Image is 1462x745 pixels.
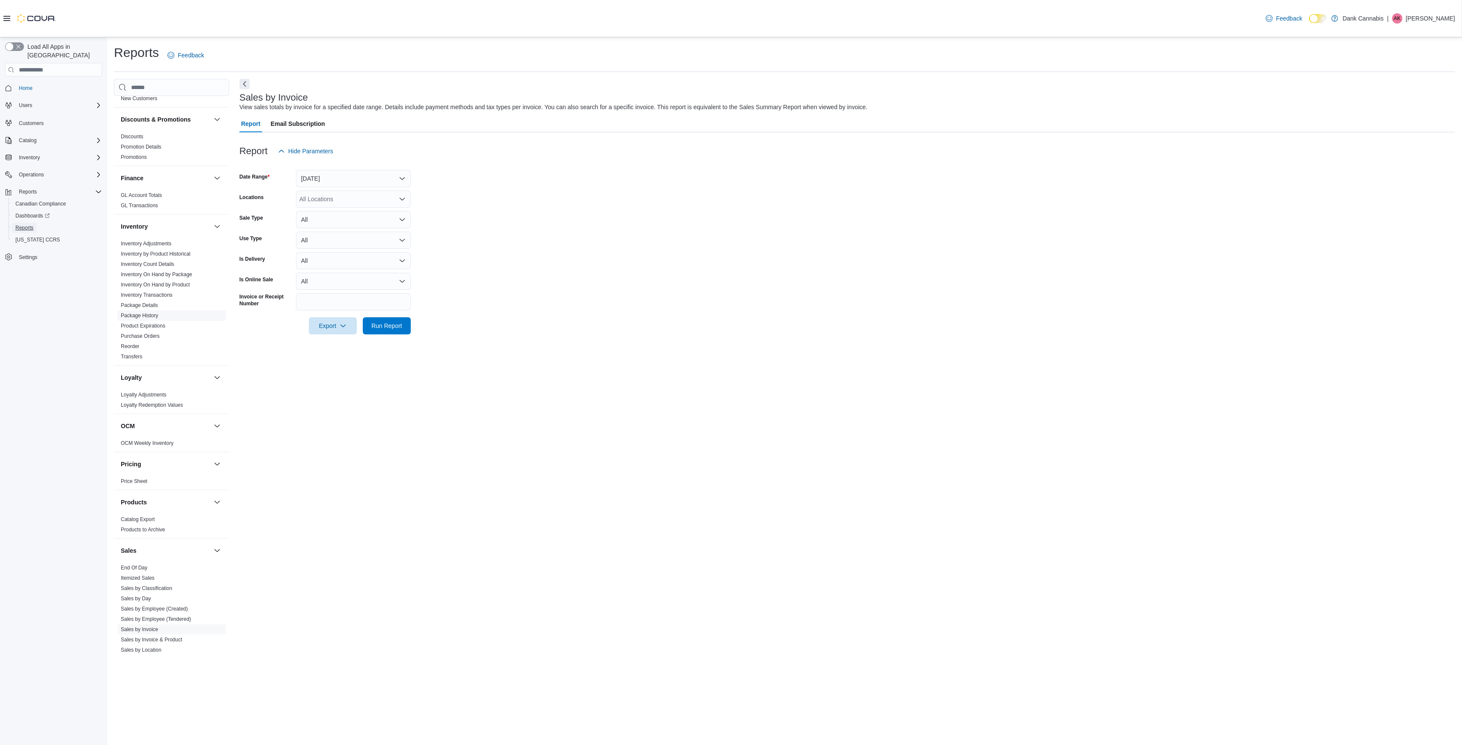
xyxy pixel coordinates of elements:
span: Sales by Invoice & Product [121,636,182,643]
label: Sale Type [239,215,263,221]
span: GL Account Totals [121,192,162,199]
span: Operations [19,171,44,178]
span: Customers [19,120,44,127]
a: Canadian Compliance [12,199,69,209]
div: Pricing [114,476,229,490]
label: Is Delivery [239,256,265,262]
span: Sales by Classification [121,585,172,592]
a: Loyalty Redemption Values [121,402,183,408]
a: Sales by Employee (Tendered) [121,616,191,622]
span: OCM Weekly Inventory [121,440,173,447]
button: Sales [212,545,222,556]
button: Reports [15,187,40,197]
span: [US_STATE] CCRS [15,236,60,243]
p: Dank Cannabis [1342,13,1384,24]
span: Inventory Count Details [121,261,174,268]
h3: Report [239,146,268,156]
span: Catalog [19,137,36,144]
span: Discounts [121,133,144,140]
button: Discounts & Promotions [212,114,222,125]
button: Run Report [363,317,411,334]
a: Feedback [1262,10,1306,27]
span: Inventory On Hand by Package [121,271,192,278]
img: Cova [17,14,56,23]
span: Email Subscription [271,115,325,132]
button: Catalog [15,135,40,146]
button: Pricing [121,460,210,468]
a: New Customers [121,95,157,101]
span: Report [241,115,260,132]
a: Products to Archive [121,527,165,533]
button: OCM [121,422,210,430]
span: Operations [15,170,102,180]
label: Is Online Sale [239,276,273,283]
h3: Finance [121,174,144,182]
button: Canadian Compliance [9,198,105,210]
span: Reports [15,224,33,231]
button: [DATE] [296,170,411,187]
span: Run Report [371,322,402,330]
span: Export [314,317,352,334]
span: Feedback [178,51,204,60]
span: Reorder [121,343,139,350]
span: Canadian Compliance [12,199,102,209]
button: [US_STATE] CCRS [9,234,105,246]
span: Reports [15,187,102,197]
button: Reports [9,222,105,234]
span: Sales by Invoice [121,626,158,633]
span: Inventory Adjustments [121,240,171,247]
span: Transfers [121,353,142,360]
span: Price Sheet [121,478,147,485]
div: View sales totals by invoice for a specified date range. Details include payment methods and tax ... [239,103,867,112]
p: | [1387,13,1389,24]
button: Pricing [212,459,222,469]
a: Purchase Orders [121,333,160,339]
span: Loyalty Redemption Values [121,402,183,408]
span: End Of Day [121,564,147,571]
div: Discounts & Promotions [114,131,229,166]
h3: Products [121,498,147,507]
span: Promotion Details [121,143,161,150]
h3: Inventory [121,222,148,231]
button: Home [2,82,105,94]
h1: Reports [114,44,159,61]
a: Customers [15,118,47,128]
span: Inventory On Hand by Product [121,281,190,288]
a: Product Expirations [121,323,165,329]
a: Package History [121,313,158,319]
h3: Sales [121,546,137,555]
label: Invoice or Receipt Number [239,293,293,307]
button: Users [2,99,105,111]
span: Home [19,85,33,92]
span: Reports [19,188,37,195]
a: Sales by Invoice [121,626,158,632]
a: Sales by Location [121,647,161,653]
button: Inventory [2,152,105,164]
span: Sales by Employee (Tendered) [121,616,191,623]
button: All [296,211,411,228]
span: Itemized Sales [121,575,155,581]
a: Inventory Transactions [121,292,173,298]
a: Promotions [121,154,147,160]
label: Locations [239,194,264,201]
div: Arshi Kalkat [1392,13,1402,24]
button: Finance [121,174,210,182]
span: Inventory [19,154,40,161]
button: OCM [212,421,222,431]
a: Transfers [121,354,142,360]
button: Users [15,100,36,110]
h3: Discounts & Promotions [121,115,191,124]
button: Loyalty [212,372,222,383]
span: Customers [15,117,102,128]
button: Finance [212,173,222,183]
span: Dashboards [15,212,50,219]
button: Next [239,79,250,89]
span: Products to Archive [121,526,165,533]
a: Home [15,83,36,93]
button: Loyalty [121,373,210,382]
div: Finance [114,190,229,214]
button: All [296,273,411,290]
a: Sales by Employee (Created) [121,606,188,612]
